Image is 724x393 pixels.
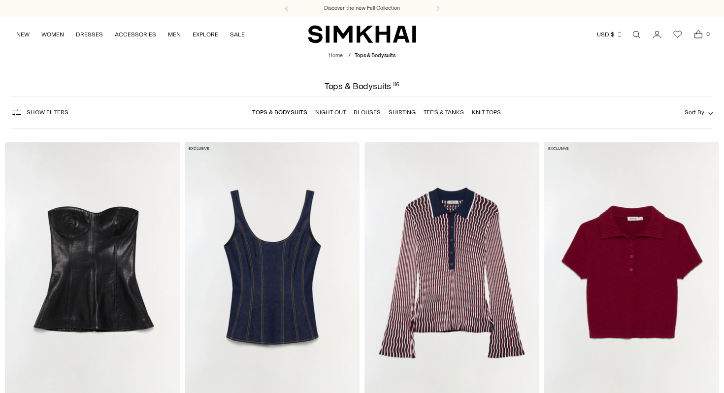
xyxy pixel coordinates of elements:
a: Open cart modal [689,25,708,44]
a: MEN [168,24,181,45]
a: EXPLORE [193,24,218,45]
a: Wishlist [668,25,688,44]
a: Open search modal [626,25,646,44]
a: SIMKHAI [308,25,416,44]
a: Knit Tops [472,109,501,116]
span: Show Filters [27,109,68,116]
a: Tops & Bodysuits [252,109,307,116]
button: Show Filters [11,104,68,120]
a: Discover the new Fall Collection [324,4,400,12]
a: ACCESSORIES [115,24,156,45]
button: Sort By [685,107,713,118]
div: / [348,52,351,60]
a: Home [329,52,343,59]
a: DRESSES [76,24,103,45]
a: Shirting [389,109,416,116]
a: Night Out [315,109,346,116]
button: USD $ [597,24,623,45]
nav: Linked collections [252,102,501,123]
a: Tee's & Tanks [424,109,464,116]
a: NEW [16,24,30,45]
span: Sort By [685,109,704,116]
a: SALE [230,24,245,45]
a: Blouses [354,109,381,116]
div: 116 [393,82,400,91]
span: Tops & Bodysuits [355,52,395,59]
h1: Tops & Bodysuits [325,82,399,91]
span: 0 [703,30,712,38]
a: WOMEN [41,24,64,45]
a: Go to the account page [647,25,667,44]
nav: breadcrumbs [329,52,395,60]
